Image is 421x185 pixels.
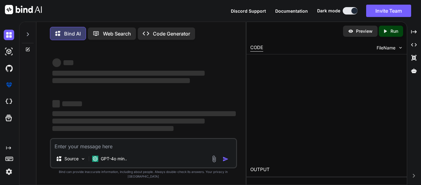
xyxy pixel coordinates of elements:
[52,126,174,131] span: ‌
[390,28,398,34] p: Run
[211,155,218,162] img: attachment
[92,156,98,162] img: GPT-4o mini
[64,30,81,37] p: Bind AI
[356,28,373,34] p: Preview
[153,30,190,37] p: Code Generator
[4,96,14,107] img: cloudideIcon
[247,162,407,177] h2: OUTPUT
[4,63,14,74] img: githubDark
[231,8,266,14] button: Discord Support
[317,8,340,14] span: Dark mode
[52,78,190,83] span: ‌
[5,5,42,14] img: Bind AI
[4,30,14,40] img: darkChat
[4,80,14,90] img: premium
[101,156,127,162] p: GPT-4o min..
[103,30,131,37] p: Web Search
[4,46,14,57] img: darkAi-studio
[80,156,86,162] img: Pick Models
[52,58,61,67] span: ‌
[52,119,205,124] span: ‌
[62,101,82,106] span: ‌
[398,45,403,50] img: chevron down
[52,71,205,76] span: ‌
[63,60,73,65] span: ‌
[52,111,236,116] span: ‌
[4,166,14,177] img: settings
[50,170,237,179] p: Bind can provide inaccurate information, including about people. Always double-check its answers....
[377,45,395,51] span: FileName
[223,156,229,162] img: icon
[348,28,354,34] img: preview
[275,8,308,14] button: Documentation
[366,5,411,17] button: Invite Team
[250,44,263,52] div: CODE
[64,156,79,162] p: Source
[52,100,60,107] span: ‌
